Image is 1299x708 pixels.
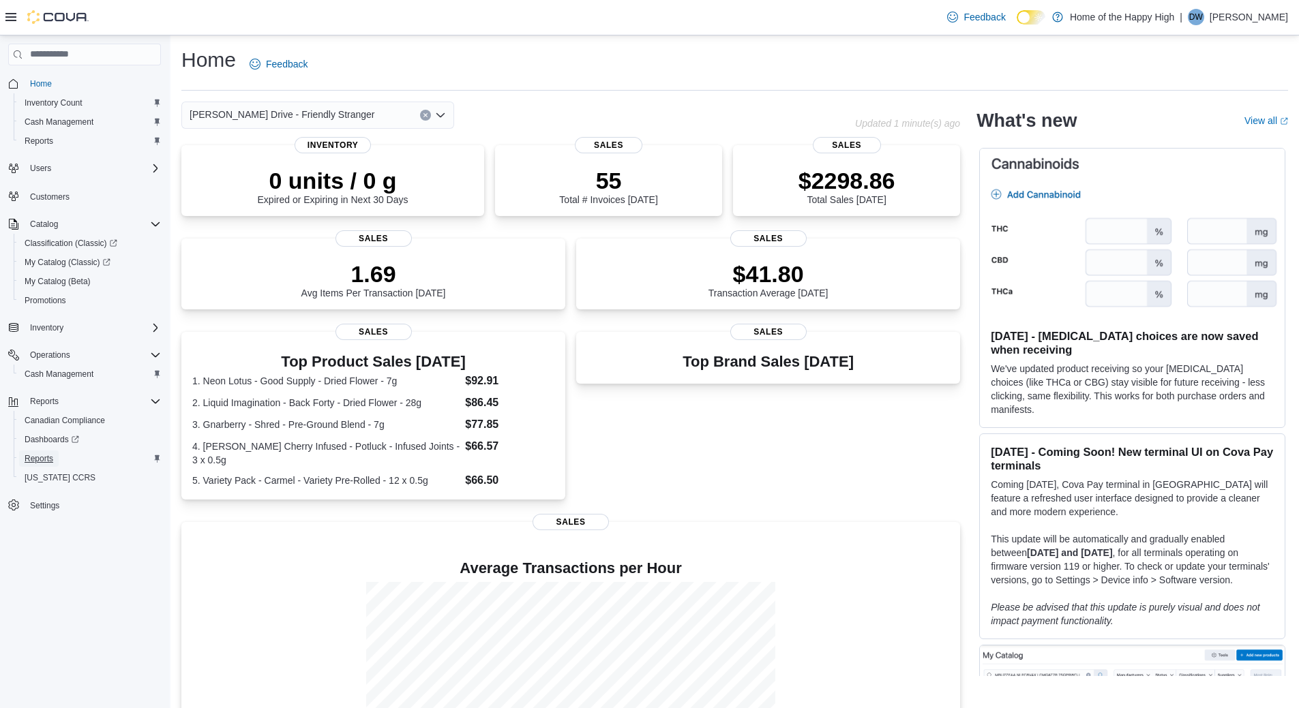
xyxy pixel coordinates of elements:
span: DW [1189,9,1203,25]
span: Classification (Classic) [19,235,161,251]
span: Reports [25,136,53,147]
a: Classification (Classic) [14,234,166,253]
div: Avg Items Per Transaction [DATE] [301,260,446,298]
button: Operations [3,345,166,365]
span: My Catalog (Beta) [19,273,161,290]
div: David Whyte [1188,9,1204,25]
span: Reports [19,133,161,149]
span: Users [30,163,51,174]
a: Feedback [244,50,313,78]
button: Home [3,74,166,93]
dd: $77.85 [465,416,554,433]
span: Home [30,78,52,89]
span: Feedback [964,10,1005,24]
button: Cash Management [14,112,166,132]
span: Promotions [25,295,66,306]
div: Expired or Expiring in Next 30 Days [258,167,408,205]
p: [PERSON_NAME] [1210,9,1288,25]
span: Customers [30,191,70,202]
span: Sales [730,230,807,247]
a: My Catalog (Classic) [19,254,116,271]
a: Home [25,76,57,92]
button: [US_STATE] CCRS [14,468,166,487]
span: Sales [730,324,807,340]
a: Settings [25,497,65,514]
dt: 2. Liquid Imagination - Back Forty - Dried Flower - 28g [192,396,460,410]
span: [PERSON_NAME] Drive - Friendly Stranger [190,106,375,123]
h3: Top Brand Sales [DATE] [683,354,854,370]
a: Reports [19,133,59,149]
h3: [DATE] - Coming Soon! New terminal UI on Cova Pay terminals [991,445,1274,472]
span: Inventory Count [25,97,83,108]
button: Catalog [3,215,166,234]
span: Reports [25,393,161,410]
a: View allExternal link [1244,115,1288,126]
dd: $66.50 [465,472,554,489]
button: Inventory Count [14,93,166,112]
button: Canadian Compliance [14,411,166,430]
div: Total Sales [DATE] [798,167,895,205]
a: Inventory Count [19,95,88,111]
span: Cash Management [25,117,93,127]
h4: Average Transactions per Hour [192,560,949,576]
img: Cova [27,10,89,24]
span: Inventory [25,320,161,336]
button: Promotions [14,291,166,310]
a: Customers [25,189,75,205]
a: My Catalog (Beta) [19,273,96,290]
span: Inventory Count [19,95,161,111]
span: My Catalog (Classic) [25,257,110,268]
button: Customers [3,186,166,206]
a: Canadian Compliance [19,412,110,429]
nav: Complex example [8,68,161,551]
a: Promotions [19,292,72,309]
span: Dashboards [19,431,161,448]
span: Reports [19,450,161,467]
span: Washington CCRS [19,470,161,486]
span: Reports [30,396,59,407]
dt: 1. Neon Lotus - Good Supply - Dried Flower - 7g [192,374,460,388]
button: Clear input [420,110,431,121]
dd: $66.57 [465,438,554,455]
p: $2298.86 [798,167,895,194]
button: Catalog [25,216,63,232]
span: My Catalog (Classic) [19,254,161,271]
p: Coming [DATE], Cova Pay terminal in [GEOGRAPHIC_DATA] will feature a refreshed user interface des... [991,478,1274,519]
button: Inventory [25,320,69,336]
span: Cash Management [25,369,93,380]
span: Settings [25,497,161,514]
a: My Catalog (Classic) [14,253,166,272]
dt: 5. Variety Pack - Carmel - Variety Pre-Rolled - 12 x 0.5g [192,474,460,487]
span: Sales [533,514,609,530]
div: Total # Invoices [DATE] [559,167,657,205]
dd: $92.91 [465,373,554,389]
span: Operations [30,350,70,360]
dd: $86.45 [465,395,554,411]
span: Sales [575,137,643,153]
a: Dashboards [19,431,85,448]
p: We've updated product receiving so your [MEDICAL_DATA] choices (like THCa or CBG) stay visible fo... [991,362,1274,416]
span: Settings [30,500,59,511]
p: Home of the Happy High [1070,9,1174,25]
a: Classification (Classic) [19,235,123,251]
span: Dashboards [25,434,79,445]
button: Cash Management [14,365,166,384]
span: Sales [813,137,881,153]
strong: [DATE] and [DATE] [1027,547,1112,558]
span: Canadian Compliance [19,412,161,429]
span: [US_STATE] CCRS [25,472,95,483]
a: Feedback [942,3,1011,31]
span: Users [25,160,161,176]
p: 55 [559,167,657,194]
div: Transaction Average [DATE] [708,260,828,298]
dt: 4. [PERSON_NAME] Cherry Infused - Potluck - Infused Joints - 3 x 0.5g [192,440,460,467]
span: Customers [25,187,161,204]
button: Operations [25,347,76,363]
a: Dashboards [14,430,166,449]
p: 1.69 [301,260,446,288]
button: Reports [14,449,166,468]
h3: [DATE] - [MEDICAL_DATA] choices are now saved when receiving [991,329,1274,356]
p: | [1180,9,1182,25]
em: Please be advised that this update is purely visual and does not impact payment functionality. [991,602,1260,626]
